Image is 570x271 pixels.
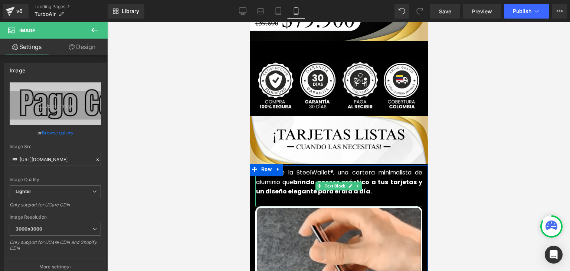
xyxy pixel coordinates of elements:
[24,141,33,153] a: Expand / Collapse
[10,63,25,74] div: Image
[10,153,101,166] input: Link
[16,189,31,194] b: Lighter
[10,202,101,213] div: Only support for UCare CDN
[412,4,427,19] button: Redo
[287,4,305,19] a: Mobile
[6,156,173,174] strong: brinda acceso práctico a tus tarjetas y un diseño elegante para el día a día.
[105,159,112,168] a: Expand / Collapse
[439,7,451,15] span: Save
[10,129,101,137] div: or
[55,39,109,55] a: Design
[504,4,549,19] button: Publish
[552,4,567,19] button: More
[19,27,35,33] span: Image
[108,4,144,19] a: New Library
[10,141,24,153] span: Row
[3,4,29,19] a: v6
[252,4,269,19] a: Laptop
[234,4,252,19] a: Desktop
[6,146,173,173] font: Descubre la SteelWallet®, una cartera minimalista de aluminio que
[269,4,287,19] a: Tablet
[513,8,531,14] span: Publish
[35,11,56,17] span: TurboAir
[42,126,73,139] a: Browse gallery
[472,7,492,15] span: Preview
[463,4,501,19] a: Preview
[15,6,24,16] div: v6
[10,239,101,256] div: Only support for UCare CDN and Shopify CDN
[122,8,139,14] span: Library
[16,226,42,232] b: 3000x3000
[39,264,69,270] p: More settings
[73,159,97,168] span: Text Block
[10,144,101,149] div: Image Src
[10,177,101,182] div: Image Quality
[35,4,108,10] a: Landing Pages
[545,246,563,264] div: Open Intercom Messenger
[10,215,101,220] div: Image Resolution
[394,4,409,19] button: Undo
